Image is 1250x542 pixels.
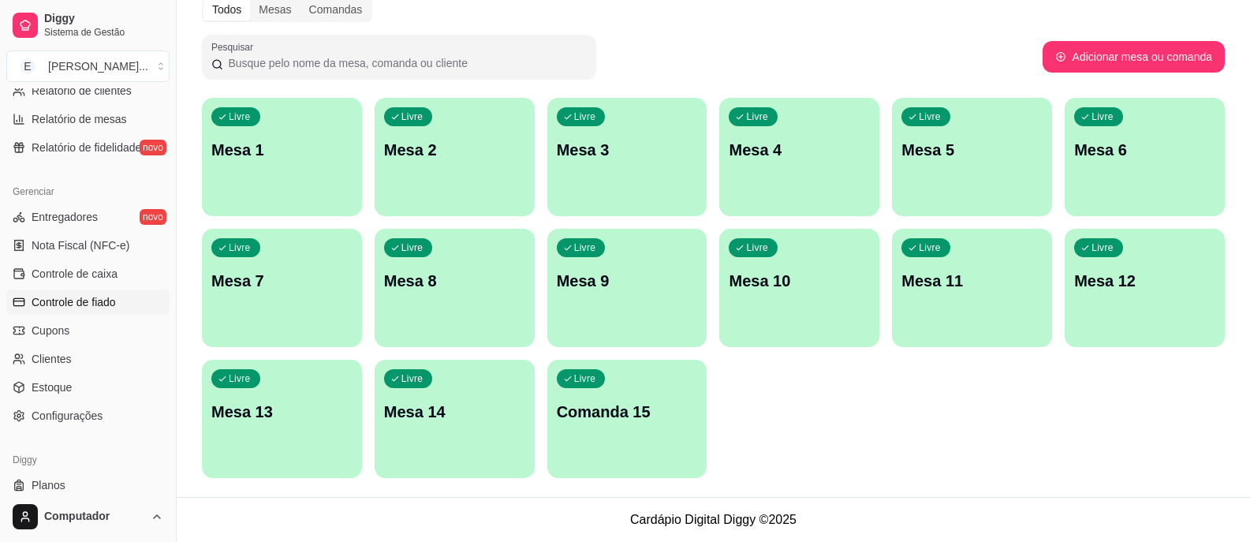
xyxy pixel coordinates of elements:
[6,179,170,204] div: Gerenciar
[719,229,879,347] button: LivreMesa 10
[574,110,596,123] p: Livre
[44,12,163,26] span: Diggy
[384,139,525,161] p: Mesa 2
[6,233,170,258] a: Nota Fiscal (NFC-e)
[892,98,1052,216] button: LivreMesa 5
[6,318,170,343] a: Cupons
[557,401,698,423] p: Comanda 15
[384,270,525,292] p: Mesa 8
[401,110,424,123] p: Livre
[901,270,1043,292] p: Mesa 11
[746,241,768,254] p: Livre
[574,241,596,254] p: Livre
[32,477,65,493] span: Planos
[32,351,72,367] span: Clientes
[401,241,424,254] p: Livre
[211,401,353,423] p: Mesa 13
[6,447,170,473] div: Diggy
[229,110,251,123] p: Livre
[1065,229,1225,347] button: LivreMesa 12
[223,55,587,71] input: Pesquisar
[901,139,1043,161] p: Mesa 5
[6,473,170,498] a: Planos
[375,98,535,216] button: LivreMesa 2
[547,229,707,347] button: LivreMesa 9
[202,98,362,216] button: LivreMesa 1
[32,294,116,310] span: Controle de fiado
[719,98,879,216] button: LivreMesa 4
[6,498,170,536] button: Computador
[375,360,535,478] button: LivreMesa 14
[547,98,707,216] button: LivreMesa 3
[44,510,144,524] span: Computador
[1091,110,1114,123] p: Livre
[919,241,941,254] p: Livre
[32,140,141,155] span: Relatório de fidelidade
[892,229,1052,347] button: LivreMesa 11
[20,58,35,74] span: E
[32,237,129,253] span: Nota Fiscal (NFC-e)
[1091,241,1114,254] p: Livre
[919,110,941,123] p: Livre
[1074,139,1215,161] p: Mesa 6
[6,261,170,286] a: Controle de caixa
[6,78,170,103] a: Relatório de clientes
[1043,41,1225,73] button: Adicionar mesa ou comanda
[401,372,424,385] p: Livre
[6,290,170,315] a: Controle de fiado
[729,139,870,161] p: Mesa 4
[229,241,251,254] p: Livre
[202,229,362,347] button: LivreMesa 7
[6,403,170,428] a: Configurações
[32,209,98,225] span: Entregadores
[32,83,132,99] span: Relatório de clientes
[6,135,170,160] a: Relatório de fidelidadenovo
[6,107,170,132] a: Relatório de mesas
[6,50,170,82] button: Select a team
[6,204,170,230] a: Entregadoresnovo
[1065,98,1225,216] button: LivreMesa 6
[557,139,698,161] p: Mesa 3
[48,58,148,74] div: [PERSON_NAME] ...
[177,497,1250,542] footer: Cardápio Digital Diggy © 2025
[32,111,127,127] span: Relatório de mesas
[746,110,768,123] p: Livre
[32,323,69,338] span: Cupons
[202,360,362,478] button: LivreMesa 13
[547,360,707,478] button: LivreComanda 15
[32,408,103,424] span: Configurações
[6,6,170,44] a: DiggySistema de Gestão
[32,379,72,395] span: Estoque
[375,229,535,347] button: LivreMesa 8
[729,270,870,292] p: Mesa 10
[1074,270,1215,292] p: Mesa 12
[32,266,118,282] span: Controle de caixa
[384,401,525,423] p: Mesa 14
[211,139,353,161] p: Mesa 1
[6,346,170,372] a: Clientes
[211,270,353,292] p: Mesa 7
[574,372,596,385] p: Livre
[557,270,698,292] p: Mesa 9
[229,372,251,385] p: Livre
[211,40,259,54] label: Pesquisar
[6,375,170,400] a: Estoque
[44,26,163,39] span: Sistema de Gestão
